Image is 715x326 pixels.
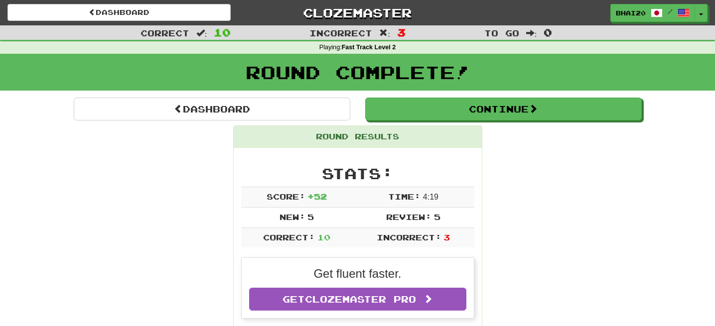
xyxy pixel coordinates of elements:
span: 10 [317,232,330,242]
span: 0 [544,26,552,38]
a: GetClozemaster Pro [249,288,466,311]
span: : [379,29,390,37]
span: : [196,29,207,37]
a: Dashboard [7,4,231,21]
span: Bhai20 [616,8,646,17]
span: Time: [388,192,421,201]
span: To go [484,28,519,38]
span: 4 : 19 [423,193,438,201]
span: Incorrect: [377,232,441,242]
span: Incorrect [309,28,372,38]
span: New: [280,212,305,221]
span: 10 [214,26,231,38]
span: Score: [267,192,305,201]
span: + 52 [307,192,327,201]
span: 5 [434,212,440,221]
span: Clozemaster Pro [305,294,416,305]
div: Round Results [234,126,482,148]
a: Dashboard [74,98,350,120]
h2: Stats: [241,165,474,182]
span: Review: [386,212,431,221]
span: 5 [307,212,314,221]
a: Bhai20 / [610,4,695,22]
span: Correct: [263,232,315,242]
strong: Fast Track Level 2 [342,44,396,51]
span: 3 [443,232,450,242]
span: : [526,29,537,37]
p: Get fluent faster. [249,265,466,282]
a: Clozemaster [246,4,469,21]
span: / [668,8,673,15]
h1: Round Complete! [3,62,712,82]
button: Continue [365,98,642,120]
span: 3 [397,26,406,38]
span: Correct [141,28,189,38]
